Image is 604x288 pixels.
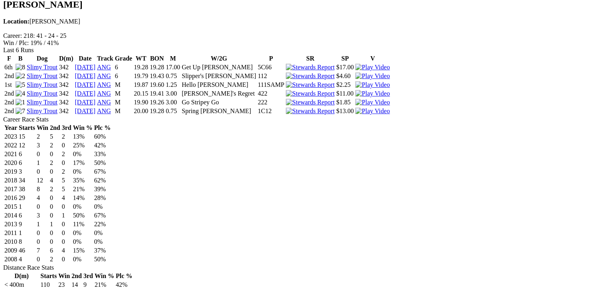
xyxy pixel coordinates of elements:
[18,194,36,202] td: 29
[16,99,25,106] img: 1
[336,98,354,106] td: $1.85
[4,98,14,106] td: 2nd
[27,90,57,97] a: Slimy Trout
[30,39,59,46] text: 19% / 41%
[165,72,180,80] td: 0.75
[4,255,18,263] td: 2008
[36,133,49,141] td: 2
[336,55,354,63] th: SP
[18,159,36,167] td: 6
[115,72,133,80] td: 6
[286,99,335,106] img: Stewards Report
[286,108,335,115] img: Stewards Report
[165,63,180,71] td: 17.00
[4,176,18,184] td: 2018
[286,90,335,97] img: Stewards Report
[257,98,285,106] td: 222
[94,141,111,149] td: 42%
[149,81,164,89] td: 19.60
[27,64,57,71] a: Slimy Trout
[73,220,93,228] td: 11%
[133,63,149,71] td: 19.28
[36,238,49,246] td: 0
[61,141,72,149] td: 0
[149,63,164,71] td: 19.28
[61,212,72,219] td: 1
[115,107,133,115] td: M
[165,98,180,106] td: 3.00
[26,55,58,63] th: Dog
[115,81,133,89] td: M
[355,99,390,106] img: Play Video
[36,185,49,193] td: 8
[133,90,149,98] td: 20.15
[4,55,14,63] th: F
[257,90,285,98] td: 422
[97,64,111,71] a: ANG
[94,238,111,246] td: 0%
[97,81,111,88] a: ANG
[336,63,354,71] td: $17.00
[18,247,36,255] td: 46
[149,55,164,63] th: BON
[50,255,61,263] td: 2
[36,229,49,237] td: 0
[75,90,95,97] a: [DATE]
[50,141,61,149] td: 2
[18,238,36,246] td: 8
[4,229,18,237] td: 2011
[15,55,26,63] th: B
[18,203,36,211] td: 1
[18,220,36,228] td: 9
[3,39,29,46] span: Win / Plc:
[73,141,93,149] td: 25%
[59,55,74,63] th: D(m)
[286,72,335,80] img: Stewards Report
[36,220,49,228] td: 1
[18,255,36,263] td: 4
[18,212,36,219] td: 6
[18,124,36,132] th: Starts
[59,63,74,71] td: 342
[36,247,49,255] td: 7
[4,185,18,193] td: 2017
[50,168,61,176] td: 0
[97,108,111,114] a: ANG
[18,150,36,158] td: 6
[61,185,72,193] td: 5
[94,150,111,158] td: 33%
[61,124,72,132] th: 3rd
[16,64,25,71] img: 8
[50,185,61,193] td: 2
[4,247,18,255] td: 2009
[73,255,93,263] td: 0%
[50,150,61,158] td: 0
[36,212,49,219] td: 3
[27,81,57,88] a: Slimy Trout
[149,98,164,106] td: 19.26
[115,90,133,98] td: M
[73,176,93,184] td: 35%
[71,272,82,280] th: 2nd
[75,99,95,106] a: [DATE]
[36,159,49,167] td: 1
[59,81,74,89] td: 342
[18,133,36,141] td: 15
[149,107,164,115] td: 19.28
[59,98,74,106] td: 342
[75,81,95,88] a: [DATE]
[83,272,93,280] th: 3rd
[115,63,133,71] td: 6
[336,72,354,80] td: $4.60
[18,141,36,149] td: 12
[50,238,61,246] td: 0
[355,108,390,115] img: Play Video
[355,90,390,97] a: View replay
[4,150,18,158] td: 2021
[181,55,256,63] th: W/2G
[73,203,93,211] td: 0%
[94,212,111,219] td: 67%
[50,124,61,132] th: 2nd
[3,18,30,25] b: Location:
[18,176,36,184] td: 34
